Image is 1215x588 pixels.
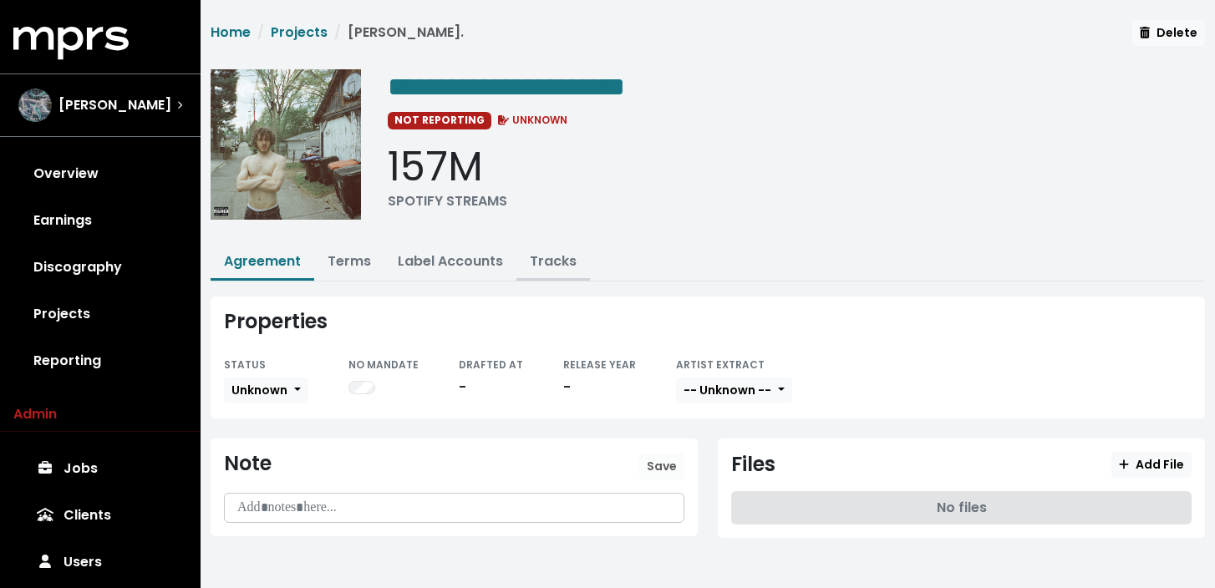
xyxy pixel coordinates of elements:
span: Add File [1119,456,1184,473]
span: [PERSON_NAME] [58,95,171,115]
a: Earnings [13,197,187,244]
a: Clients [13,492,187,539]
a: Reporting [13,337,187,384]
div: - [563,378,636,398]
a: Discography [13,244,187,291]
button: Add File [1111,452,1192,478]
button: Delete [1132,20,1205,46]
img: The selected account / producer [18,89,52,122]
a: Overview [13,150,187,197]
div: Note [224,452,272,476]
small: NO MANDATE [348,357,419,372]
span: UNKNOWN [495,113,568,127]
span: Delete [1140,24,1197,41]
small: DRAFTED AT [459,357,523,372]
button: -- Unknown -- [676,378,792,403]
a: Projects [13,291,187,337]
span: -- Unknown -- [684,382,771,398]
small: STATUS [224,357,266,372]
a: Label Accounts [398,251,503,271]
div: - [459,378,523,398]
div: 157M [388,143,507,191]
small: ARTIST EXTRACT [676,357,765,372]
a: Jobs [13,445,187,492]
a: Agreement [224,251,301,271]
a: mprs logo [13,33,129,52]
div: Properties [224,310,1192,334]
a: Tracks [530,251,577,271]
nav: breadcrumb [211,23,464,56]
a: Home [211,23,251,42]
li: [PERSON_NAME]. [328,23,464,43]
div: No files [731,491,1192,525]
div: SPOTIFY STREAMS [388,191,507,211]
img: Album cover for this project [211,69,361,220]
span: NOT REPORTING [388,112,491,129]
span: Unknown [231,382,287,398]
span: Edit value [388,73,625,100]
button: Unknown [224,378,308,403]
small: RELEASE YEAR [563,357,636,372]
a: Users [13,539,187,585]
div: Files [731,453,775,477]
a: Terms [328,251,371,271]
a: Projects [271,23,328,42]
